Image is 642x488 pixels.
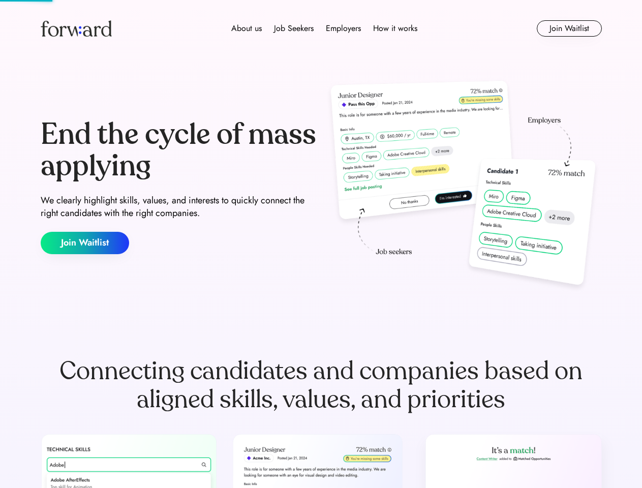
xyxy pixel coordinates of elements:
div: Employers [326,22,361,35]
img: Forward logo [41,20,112,37]
div: We clearly highlight skills, values, and interests to quickly connect the right candidates with t... [41,194,317,220]
button: Join Waitlist [41,232,129,254]
div: About us [231,22,262,35]
div: End the cycle of mass applying [41,119,317,181]
button: Join Waitlist [537,20,602,37]
img: hero-image.png [325,77,602,296]
div: How it works [373,22,417,35]
div: Connecting candidates and companies based on aligned skills, values, and priorities [41,357,602,414]
div: Job Seekers [274,22,314,35]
